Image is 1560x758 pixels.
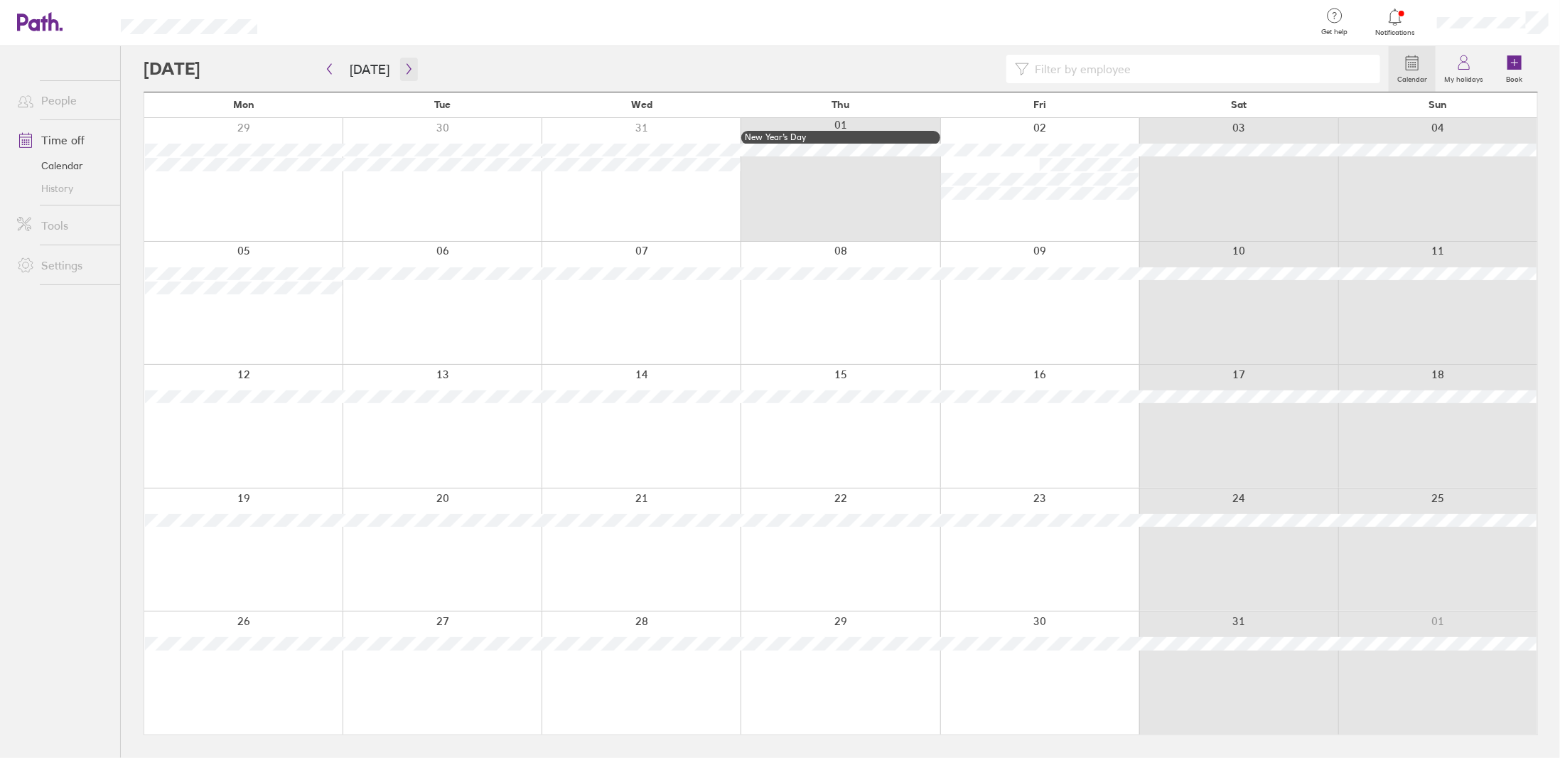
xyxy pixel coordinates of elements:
span: Mon [233,99,254,110]
span: Thu [832,99,850,110]
a: Calendar [6,154,120,177]
div: New Year’s Day [745,132,937,142]
label: My holidays [1436,71,1492,84]
a: Tools [6,211,120,240]
a: People [6,86,120,114]
span: Tue [434,99,451,110]
input: Filter by employee [1029,55,1372,82]
span: Fri [1033,99,1046,110]
span: Sat [1231,99,1247,110]
span: Wed [631,99,652,110]
a: Time off [6,126,120,154]
span: Sun [1429,99,1447,110]
a: Calendar [1389,46,1436,92]
button: [DATE] [338,58,401,81]
span: Get help [1312,28,1358,36]
label: Book [1498,71,1532,84]
a: My holidays [1436,46,1492,92]
label: Calendar [1389,71,1436,84]
span: Notifications [1372,28,1419,37]
a: Settings [6,251,120,279]
a: Book [1492,46,1537,92]
a: History [6,177,120,200]
a: Notifications [1372,7,1419,37]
